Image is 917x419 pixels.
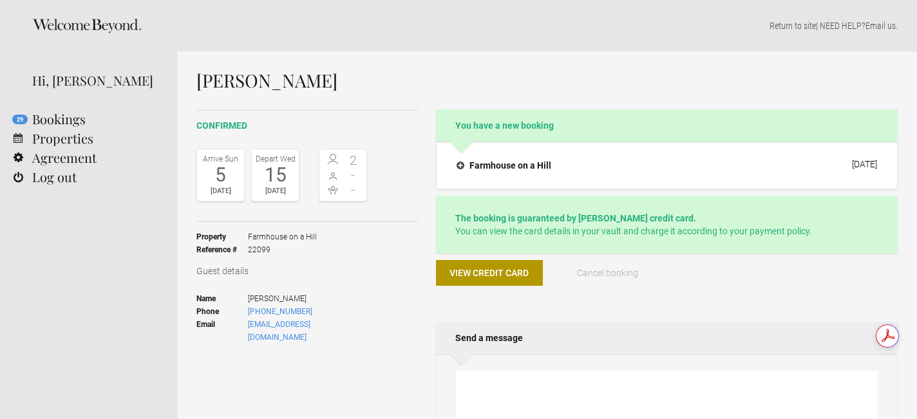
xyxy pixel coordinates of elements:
[436,109,898,142] h2: You have a new booking
[446,152,887,179] button: Farmhouse on a Hill [DATE]
[436,322,898,354] h2: Send a message
[455,212,878,237] p: You can view the card details in your vault and charge it according to your payment policy.
[255,185,296,198] div: [DATE]
[248,320,310,342] a: [EMAIL_ADDRESS][DOMAIN_NAME]
[255,165,296,185] div: 15
[32,71,158,90] div: Hi, [PERSON_NAME]
[865,21,896,31] a: Email us
[196,230,248,243] strong: Property
[343,169,364,182] span: -
[196,243,248,256] strong: Reference #
[248,292,367,305] span: [PERSON_NAME]
[196,71,898,90] h1: [PERSON_NAME]
[196,19,898,32] p: | NEED HELP? .
[196,305,248,318] strong: Phone
[577,268,638,278] span: Cancel booking
[196,119,419,133] h2: confirmed
[248,307,312,316] a: [PHONE_NUMBER]
[196,292,248,305] strong: Name
[449,268,529,278] span: View credit card
[852,159,877,169] div: [DATE]
[343,183,364,196] span: -
[457,159,551,172] h4: Farmhouse on a Hill
[248,243,317,256] span: 22099
[196,318,248,344] strong: Email
[200,165,241,185] div: 5
[248,230,317,243] span: Farmhouse on a Hill
[196,265,419,277] h3: Guest details
[200,153,241,165] div: Arrive Sun
[200,185,241,198] div: [DATE]
[770,21,816,31] a: Return to site
[255,153,296,165] div: Depart Wed
[554,260,661,286] button: Cancel booking
[12,115,28,124] flynt-notification-badge: 29
[343,154,364,167] span: 2
[436,260,543,286] button: View credit card
[455,213,696,223] strong: The booking is guaranteed by [PERSON_NAME] credit card.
